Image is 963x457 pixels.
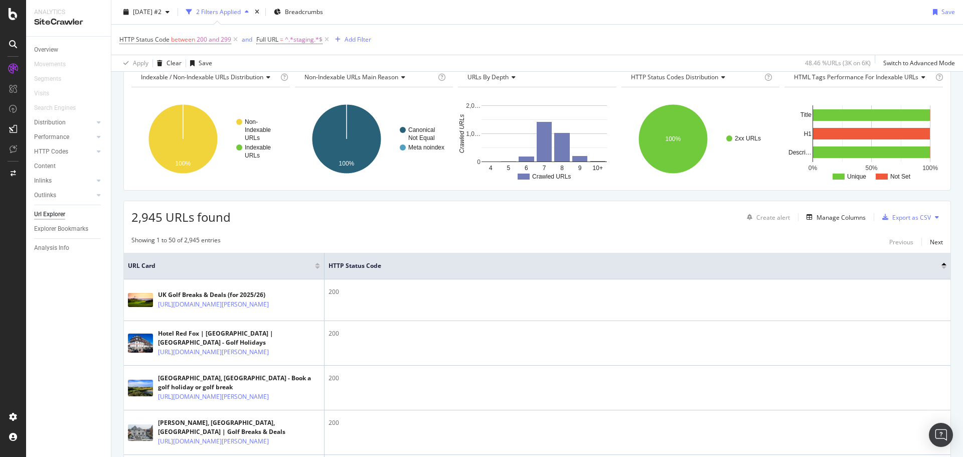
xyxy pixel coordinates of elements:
a: Overview [34,45,104,55]
text: Title [800,111,812,118]
a: HTTP Codes [34,146,94,157]
button: 2 Filters Applied [182,4,253,20]
div: Save [941,8,955,16]
svg: A chart. [295,95,452,183]
text: 100% [665,135,681,142]
text: 100% [339,160,354,167]
span: ^.*staging.*$ [285,33,323,47]
button: Switch to Advanced Mode [879,55,955,71]
span: Breadcrumbs [285,8,323,16]
div: 48.46 % URLs ( 3K on 6K ) [805,59,871,67]
button: [DATE] #2 [119,4,174,20]
button: Manage Columns [802,211,866,223]
div: 200 [329,287,946,296]
button: Export as CSV [878,209,931,225]
span: HTTP Status Code [119,35,170,44]
button: Next [930,236,943,248]
a: Visits [34,88,59,99]
div: Search Engines [34,103,76,113]
text: Non- [245,118,258,125]
text: URLs [245,134,260,141]
div: Hotel Red Fox | [GEOGRAPHIC_DATA] | [GEOGRAPHIC_DATA] - Golf Holidays [158,329,320,347]
span: Non-Indexable URLs Main Reason [304,73,398,81]
svg: A chart. [784,95,941,183]
a: Explorer Bookmarks [34,224,104,234]
div: HTTP Codes [34,146,68,157]
text: 4 [489,165,493,172]
div: [PERSON_NAME], [GEOGRAPHIC_DATA], [GEOGRAPHIC_DATA] | Golf Breaks & Deals [158,418,320,436]
div: Export as CSV [892,213,931,222]
text: 100% [176,160,191,167]
span: URL Card [128,261,312,270]
a: Segments [34,74,71,84]
h4: URLs by Depth [465,69,607,85]
span: URLs by Depth [467,73,509,81]
button: Breadcrumbs [270,4,327,20]
span: HTTP Status Codes Distribution [631,73,718,81]
div: Manage Columns [817,213,866,222]
div: 200 [329,374,946,383]
text: Meta noindex [408,144,444,151]
text: 1,0… [466,130,481,137]
div: Explorer Bookmarks [34,224,88,234]
text: 100% [923,165,938,172]
div: Outlinks [34,190,56,201]
span: Indexable / Non-Indexable URLs distribution [141,73,263,81]
div: Create alert [756,213,790,222]
button: Apply [119,55,148,71]
div: Save [199,59,212,67]
a: Analysis Info [34,243,104,253]
div: 2 Filters Applied [196,8,241,16]
button: Clear [153,55,182,71]
text: 10+ [593,165,603,172]
text: URLs [245,152,260,159]
button: Create alert [743,209,790,225]
text: Crawled URLs [458,114,465,153]
button: Add Filter [331,34,371,46]
div: Previous [889,238,913,246]
div: Movements [34,59,66,70]
text: 0 [477,159,481,166]
span: HTML Tags Performance for Indexable URLs [794,73,918,81]
h4: HTML Tags Performance for Indexable URLs [792,69,933,85]
div: Analytics [34,8,103,17]
text: Crawled URLs [532,173,571,180]
a: [URL][DOMAIN_NAME][PERSON_NAME] [158,299,269,310]
span: HTTP Status Code [329,261,926,270]
text: 9 [578,165,582,172]
text: 5 [507,165,511,172]
text: Indexable [245,144,271,151]
svg: A chart. [131,95,288,183]
img: main image [128,293,153,307]
text: 6 [525,165,528,172]
span: 200 and 299 [197,33,231,47]
a: [URL][DOMAIN_NAME][PERSON_NAME] [158,436,269,446]
span: = [280,35,283,44]
div: Distribution [34,117,66,128]
button: and [242,35,252,44]
img: main image [128,380,153,396]
a: Movements [34,59,76,70]
span: 2025 Sep. 9th #2 [133,8,162,16]
div: [GEOGRAPHIC_DATA], [GEOGRAPHIC_DATA] - Book a golf holiday or golf break [158,374,320,392]
a: Outlinks [34,190,94,201]
h4: HTTP Status Codes Distribution [629,69,763,85]
a: Distribution [34,117,94,128]
a: Inlinks [34,176,94,186]
a: Search Engines [34,103,86,113]
div: SiteCrawler [34,17,103,28]
div: times [253,7,261,17]
span: 2,945 URLs found [131,209,231,225]
a: Content [34,161,104,172]
button: Save [186,55,212,71]
a: Performance [34,132,94,142]
text: Canonical [408,126,435,133]
h4: Indexable / Non-Indexable URLs Distribution [139,69,278,85]
a: [URL][DOMAIN_NAME][PERSON_NAME] [158,392,269,402]
text: Unique [847,173,866,180]
h4: Non-Indexable URLs Main Reason [302,69,436,85]
text: 50% [866,165,878,172]
div: Visits [34,88,49,99]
